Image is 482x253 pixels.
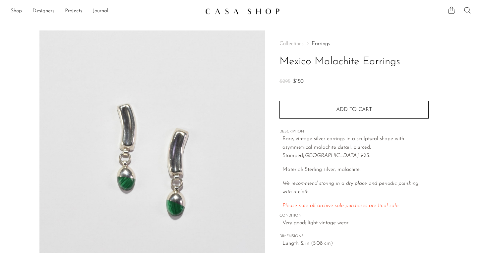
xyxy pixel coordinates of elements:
[282,239,429,248] span: Length: 2 in (5.08 cm)
[282,166,429,174] p: Material: Sterling silver, malachite.
[282,135,429,160] p: Rare, vintage silver earrings in a sculptural shape with asymmetrical malachite detail, pierced. ...
[93,7,108,16] a: Journal
[279,41,429,46] nav: Breadcrumbs
[293,79,304,84] span: $150
[279,79,290,84] span: $295
[336,107,372,112] span: Add to cart
[11,6,200,17] ul: NEW HEADER MENU
[312,41,330,46] a: Earrings
[303,153,370,158] em: [GEOGRAPHIC_DATA] 925.
[282,203,399,208] span: Please note all archive sale purchases are final sale.
[11,7,22,16] a: Shop
[282,219,429,228] span: Very good; light vintage wear.
[32,7,54,16] a: Designers
[279,233,429,239] span: DIMENSIONS
[279,53,429,70] h1: Mexico Malachite Earrings
[279,129,429,135] span: DESCRIPTION
[279,101,429,118] button: Add to cart
[65,7,82,16] a: Projects
[282,181,418,195] i: We recommend storing in a dry place and periodic polishing with a cloth.
[279,213,429,219] span: CONDITION
[11,6,200,17] nav: Desktop navigation
[279,41,304,46] span: Collections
